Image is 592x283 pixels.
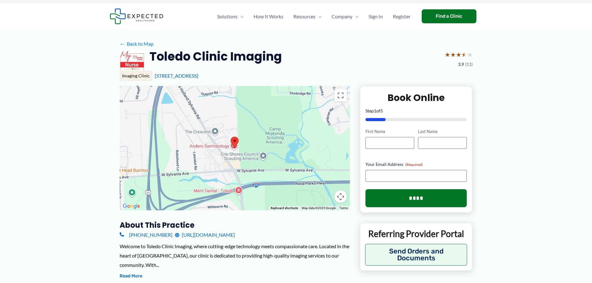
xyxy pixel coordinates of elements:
a: Sign In [364,6,388,27]
span: Solutions [217,6,237,27]
div: Welcome to Toledo Clinic Imaging, where cutting-edge technology meets compassionate care. Located... [120,242,350,269]
nav: Primary Site Navigation [212,6,415,27]
label: First Name [365,129,414,135]
a: Find a Clinic [422,9,476,23]
button: Map camera controls [334,190,347,203]
a: Open this area in Google Maps (opens a new window) [121,202,142,210]
span: Menu Toggle [352,6,359,27]
img: Expected Healthcare Logo - side, dark font, small [110,8,163,24]
span: ★ [461,49,467,60]
span: (Required) [405,162,423,167]
span: 5 [380,108,383,113]
span: (11) [465,60,473,68]
span: Sign In [369,6,383,27]
h3: About this practice [120,220,350,230]
span: Company [332,6,352,27]
span: ← [120,41,126,47]
a: SolutionsMenu Toggle [212,6,249,27]
a: [STREET_ADDRESS] [155,73,198,79]
button: Read More [120,272,142,280]
p: Referring Provider Portal [365,228,467,239]
a: Register [388,6,415,27]
button: Keyboard shortcuts [271,206,298,210]
label: Last Name [418,129,467,135]
div: Imaging Clinic [120,71,152,81]
span: ★ [456,49,461,60]
a: ←Back to Map [120,39,154,48]
a: [PHONE_NUMBER] [120,230,172,240]
p: Step of [365,109,467,113]
img: Google [121,202,142,210]
span: How It Works [254,6,283,27]
a: ResourcesMenu Toggle [288,6,327,27]
h2: Book Online [365,92,467,104]
span: ★ [450,49,456,60]
a: CompanyMenu Toggle [327,6,364,27]
a: [URL][DOMAIN_NAME] [175,230,235,240]
a: How It Works [249,6,288,27]
span: Map data ©2025 Google [302,206,336,210]
span: Menu Toggle [315,6,322,27]
button: Toggle fullscreen view [334,89,347,102]
span: Register [393,6,411,27]
span: Resources [293,6,315,27]
span: ★ [467,49,473,60]
span: Menu Toggle [237,6,244,27]
span: 3.9 [458,60,464,68]
h2: Toledo Clinic Imaging [149,49,282,64]
span: ★ [445,49,450,60]
a: Terms (opens in new tab) [339,206,348,210]
button: Send Orders and Documents [365,244,467,266]
span: 1 [374,108,376,113]
label: Your Email Address [365,161,467,167]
